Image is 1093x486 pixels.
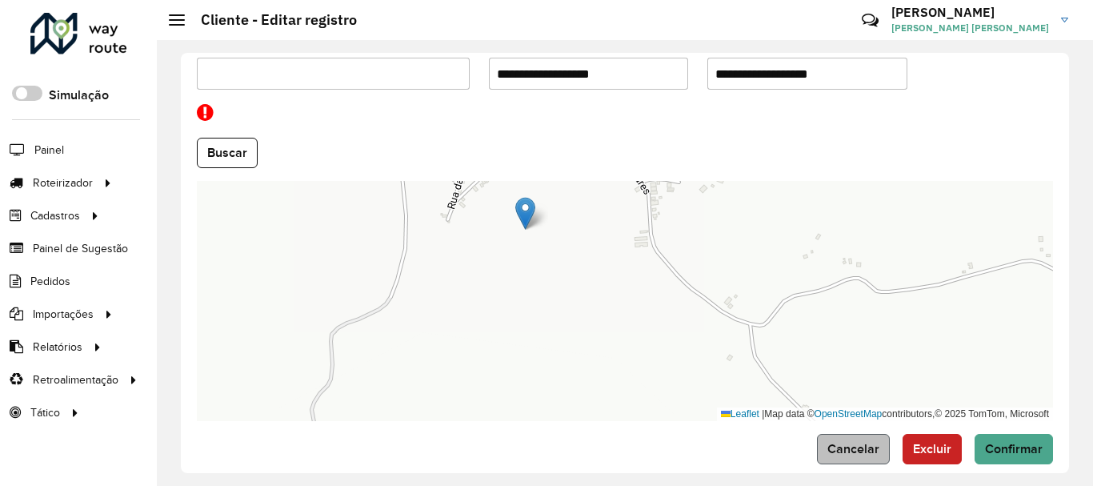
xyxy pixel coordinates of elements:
[33,306,94,323] span: Importações
[717,408,1053,421] div: Map data © contributors,© 2025 TomTom, Microsoft
[762,408,764,420] span: |
[197,138,258,168] button: Buscar
[903,434,962,464] button: Excluir
[891,5,1049,20] h3: [PERSON_NAME]
[721,408,759,420] a: Leaflet
[515,197,535,230] img: Marker
[827,442,879,456] span: Cancelar
[815,408,883,420] a: OpenStreetMap
[34,142,64,159] span: Painel
[913,442,951,456] span: Excluir
[30,207,80,224] span: Cadastros
[975,434,1053,464] button: Confirmar
[817,434,890,464] button: Cancelar
[853,3,887,38] a: Contato Rápido
[985,442,1043,456] span: Confirmar
[891,21,1049,35] span: [PERSON_NAME] [PERSON_NAME]
[33,372,118,388] span: Retroalimentação
[30,404,60,421] span: Tático
[33,175,93,191] span: Roteirizador
[185,11,357,29] h2: Cliente - Editar registro
[30,273,70,290] span: Pedidos
[33,339,82,355] span: Relatórios
[49,86,109,105] label: Simulação
[33,240,128,257] span: Painel de Sugestão
[197,102,222,138] i: Geocode reverso não realizado. Coordenadas e endereço podem estar divergentes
